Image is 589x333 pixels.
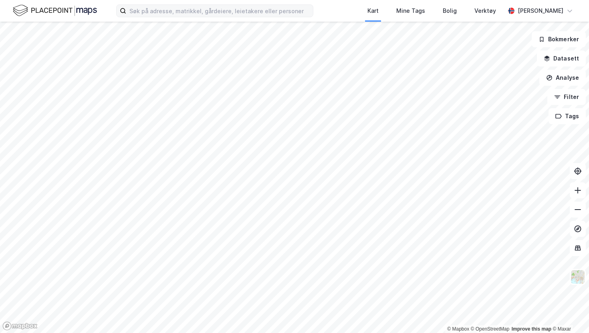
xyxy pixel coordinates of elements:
[570,269,585,285] img: Z
[549,108,586,124] button: Tags
[547,89,586,105] button: Filter
[447,326,469,332] a: Mapbox
[539,70,586,86] button: Analyse
[443,6,457,16] div: Bolig
[537,50,586,67] button: Datasett
[367,6,379,16] div: Kart
[518,6,563,16] div: [PERSON_NAME]
[13,4,97,18] img: logo.f888ab2527a4732fd821a326f86c7f29.svg
[2,321,38,331] a: Mapbox homepage
[471,326,510,332] a: OpenStreetMap
[396,6,425,16] div: Mine Tags
[549,295,589,333] iframe: Chat Widget
[126,5,313,17] input: Søk på adresse, matrikkel, gårdeiere, leietakere eller personer
[474,6,496,16] div: Verktøy
[549,295,589,333] div: Kontrollprogram for chat
[532,31,586,47] button: Bokmerker
[512,326,551,332] a: Improve this map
